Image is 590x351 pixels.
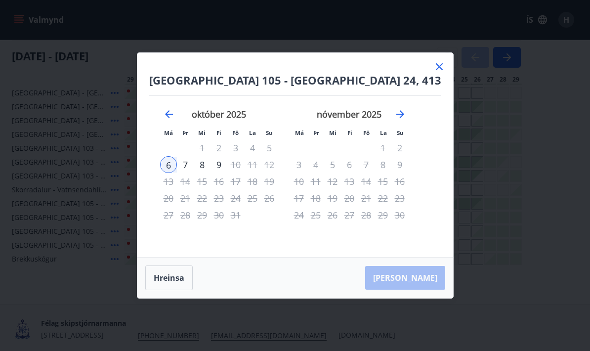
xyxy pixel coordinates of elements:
[211,207,227,223] td: Not available. fimmtudagur, 30. október 2025
[391,190,408,207] td: Not available. sunnudagur, 23. nóvember 2025
[324,156,341,173] td: Not available. miðvikudagur, 5. nóvember 2025
[145,265,193,290] button: Hreinsa
[261,139,278,156] td: Not available. sunnudagur, 5. október 2025
[211,139,227,156] td: Not available. fimmtudagur, 2. október 2025
[358,173,375,190] td: Not available. föstudagur, 14. nóvember 2025
[211,156,227,173] div: Aðeins útritun í boði
[341,190,358,207] td: Not available. fimmtudagur, 20. nóvember 2025
[216,129,221,136] small: Fi
[291,173,307,190] td: Not available. mánudagur, 10. nóvember 2025
[177,173,194,190] td: Not available. þriðjudagur, 14. október 2025
[227,190,244,207] td: Not available. föstudagur, 24. október 2025
[358,190,375,207] td: Not available. föstudagur, 21. nóvember 2025
[341,156,358,173] td: Not available. fimmtudagur, 6. nóvember 2025
[391,207,408,223] td: Not available. sunnudagur, 30. nóvember 2025
[182,129,188,136] small: Þr
[266,129,273,136] small: Su
[358,156,375,173] td: Not available. föstudagur, 7. nóvember 2025
[160,190,177,207] td: Not available. mánudagur, 20. október 2025
[211,156,227,173] td: Choose fimmtudagur, 9. október 2025 as your check-out date. It’s available.
[261,190,278,207] td: Not available. sunnudagur, 26. október 2025
[160,156,177,173] td: Selected as start date. mánudagur, 6. október 2025
[164,129,173,136] small: Má
[177,156,194,173] div: 7
[194,139,211,156] td: Not available. miðvikudagur, 1. október 2025
[160,156,177,173] div: 6
[261,156,278,173] td: Not available. sunnudagur, 12. október 2025
[198,129,206,136] small: Mi
[177,190,194,207] td: Not available. þriðjudagur, 21. október 2025
[295,129,304,136] small: Má
[194,190,211,207] td: Not available. miðvikudagur, 22. október 2025
[375,207,391,223] td: Not available. laugardagur, 29. nóvember 2025
[329,129,337,136] small: Mi
[291,156,307,173] td: Not available. mánudagur, 3. nóvember 2025
[261,173,278,190] td: Not available. sunnudagur, 19. október 2025
[227,190,244,207] div: Aðeins útritun í boði
[160,207,177,223] td: Not available. mánudagur, 27. október 2025
[244,190,261,207] td: Not available. laugardagur, 25. október 2025
[192,108,246,120] strong: október 2025
[313,129,319,136] small: Þr
[227,139,244,156] td: Not available. föstudagur, 3. október 2025
[244,139,261,156] td: Not available. laugardagur, 4. október 2025
[375,156,391,173] td: Not available. laugardagur, 8. nóvember 2025
[163,108,175,120] div: Move backward to switch to the previous month.
[375,139,391,156] td: Not available. laugardagur, 1. nóvember 2025
[291,207,307,223] td: Not available. mánudagur, 24. nóvember 2025
[347,129,352,136] small: Fi
[227,156,244,173] td: Not available. föstudagur, 10. október 2025
[211,173,227,190] td: Not available. fimmtudagur, 16. október 2025
[363,129,370,136] small: Fö
[307,190,324,207] td: Not available. þriðjudagur, 18. nóvember 2025
[160,173,177,190] td: Not available. mánudagur, 13. október 2025
[177,156,194,173] td: Choose þriðjudagur, 7. október 2025 as your check-out date. It’s available.
[149,73,441,88] h4: [GEOGRAPHIC_DATA] 105 - [GEOGRAPHIC_DATA] 24, 413
[194,207,211,223] td: Not available. miðvikudagur, 29. október 2025
[358,190,375,207] div: Aðeins útritun í boði
[244,173,261,190] td: Not available. laugardagur, 18. október 2025
[211,190,227,207] td: Not available. fimmtudagur, 23. október 2025
[291,190,307,207] td: Not available. mánudagur, 17. nóvember 2025
[358,207,375,223] td: Not available. föstudagur, 28. nóvember 2025
[341,173,358,190] td: Not available. fimmtudagur, 13. nóvember 2025
[391,156,408,173] td: Not available. sunnudagur, 9. nóvember 2025
[194,156,211,173] td: Choose miðvikudagur, 8. október 2025 as your check-out date. It’s available.
[380,129,387,136] small: La
[375,173,391,190] td: Not available. laugardagur, 15. nóvember 2025
[194,173,211,190] div: Aðeins útritun í boði
[227,173,244,190] td: Not available. föstudagur, 17. október 2025
[324,173,341,190] td: Not available. miðvikudagur, 12. nóvember 2025
[375,190,391,207] td: Not available. laugardagur, 22. nóvember 2025
[394,108,406,120] div: Move forward to switch to the next month.
[307,156,324,173] td: Not available. þriðjudagur, 4. nóvember 2025
[397,129,404,136] small: Su
[341,207,358,223] td: Not available. fimmtudagur, 27. nóvember 2025
[194,156,211,173] div: 8
[232,129,239,136] small: Fö
[149,96,421,245] div: Calendar
[227,207,244,223] td: Not available. föstudagur, 31. október 2025
[324,207,341,223] td: Not available. miðvikudagur, 26. nóvember 2025
[391,173,408,190] td: Not available. sunnudagur, 16. nóvember 2025
[177,207,194,223] td: Not available. þriðjudagur, 28. október 2025
[194,173,211,190] td: Not available. miðvikudagur, 15. október 2025
[307,173,324,190] td: Not available. þriðjudagur, 11. nóvember 2025
[391,139,408,156] td: Not available. sunnudagur, 2. nóvember 2025
[227,207,244,223] div: Aðeins útritun í boði
[307,207,324,223] td: Not available. þriðjudagur, 25. nóvember 2025
[227,139,244,156] div: Aðeins útritun í boði
[324,190,341,207] td: Not available. miðvikudagur, 19. nóvember 2025
[317,108,381,120] strong: nóvember 2025
[244,156,261,173] td: Not available. laugardagur, 11. október 2025
[249,129,256,136] small: La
